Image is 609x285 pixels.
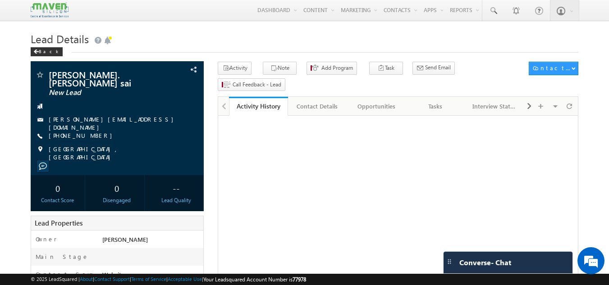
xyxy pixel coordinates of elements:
[151,180,201,196] div: --
[446,258,453,265] img: carter-drag
[131,276,166,282] a: Terms of Service
[293,276,306,283] span: 77978
[94,276,130,282] a: Contact Support
[472,101,516,112] div: Interview Status
[168,276,202,282] a: Acceptable Use
[36,253,89,261] label: Main Stage
[369,62,403,75] button: Task
[218,62,252,75] button: Activity
[92,180,142,196] div: 0
[229,97,288,116] a: Activity History
[347,97,406,116] a: Opportunities
[529,62,578,75] button: Contact Actions
[102,235,148,243] span: [PERSON_NAME]
[31,2,69,18] img: Custom Logo
[406,97,465,116] a: Tasks
[92,196,142,204] div: Disengaged
[36,235,57,243] label: Owner
[100,270,204,283] div: Website
[288,97,347,116] a: Contact Details
[295,101,339,112] div: Contact Details
[33,180,83,196] div: 0
[33,196,83,204] div: Contact Score
[203,276,306,283] span: Your Leadsquared Account Number is
[465,97,524,116] a: Interview Status
[49,145,188,161] span: [GEOGRAPHIC_DATA], [GEOGRAPHIC_DATA]
[236,102,281,110] div: Activity History
[321,64,353,72] span: Add Program
[425,63,451,72] span: Send Email
[233,81,281,89] span: Call Feedback - Lead
[263,62,297,75] button: Note
[151,196,201,204] div: Lead Quality
[218,78,285,91] button: Call Feedback - Lead
[31,32,89,46] span: Lead Details
[31,47,67,54] a: Back
[49,70,156,86] span: [PERSON_NAME]. [PERSON_NAME] sai
[413,101,457,112] div: Tasks
[533,64,571,72] div: Contact Actions
[49,88,156,97] span: New Lead
[31,47,63,56] div: Back
[35,218,82,227] span: Lead Properties
[49,115,178,131] a: [PERSON_NAME][EMAIL_ADDRESS][DOMAIN_NAME]
[307,62,357,75] button: Add Program
[31,275,306,284] span: © 2025 LeadSquared | | | | |
[459,258,511,267] span: Converse - Chat
[354,101,398,112] div: Opportunities
[80,276,93,282] a: About
[412,62,455,75] button: Send Email
[49,131,117,140] span: [PHONE_NUMBER]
